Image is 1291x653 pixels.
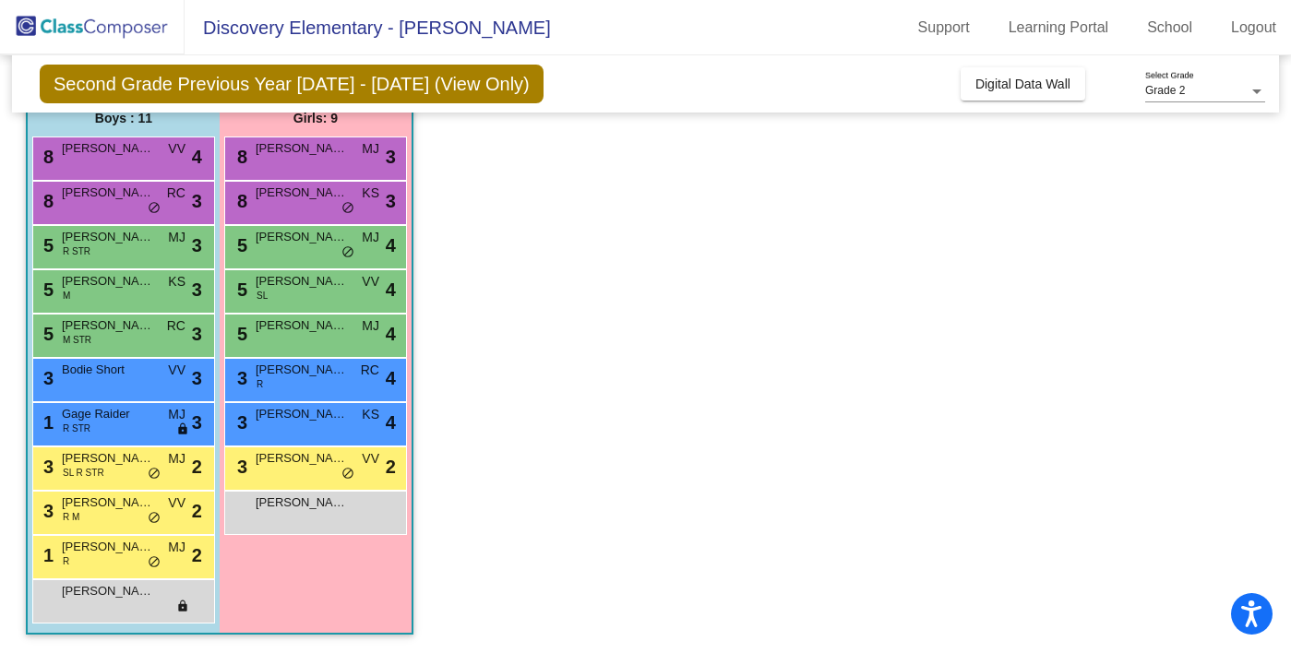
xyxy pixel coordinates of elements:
[1132,13,1207,42] a: School
[256,449,348,468] span: [PERSON_NAME] Grammar
[386,320,396,348] span: 4
[148,555,161,570] span: do_not_disturb_alt
[63,244,90,258] span: R STR
[233,279,247,300] span: 5
[192,143,202,171] span: 4
[362,449,379,469] span: VV
[176,422,189,437] span: lock
[192,453,202,481] span: 2
[233,235,247,255] span: 5
[39,457,54,477] span: 3
[62,493,154,512] span: [PERSON_NAME]
[168,361,185,380] span: VV
[903,13,985,42] a: Support
[39,235,54,255] span: 5
[62,184,154,202] span: [PERSON_NAME]
[386,143,396,171] span: 3
[233,412,247,433] span: 3
[362,228,379,247] span: MJ
[62,272,154,291] span: [PERSON_NAME]
[62,405,154,423] span: Gage Raider
[176,600,189,614] span: lock
[62,316,154,335] span: [PERSON_NAME]
[362,405,379,424] span: KS
[386,409,396,436] span: 4
[233,457,247,477] span: 3
[39,147,54,167] span: 8
[192,187,202,215] span: 3
[961,67,1085,101] button: Digital Data Wall
[362,272,379,291] span: VV
[192,541,202,569] span: 2
[994,13,1124,42] a: Learning Portal
[39,412,54,433] span: 1
[233,191,247,211] span: 8
[192,497,202,525] span: 2
[148,201,161,216] span: do_not_disturb_alt
[1216,13,1291,42] a: Logout
[168,538,185,557] span: MJ
[256,493,348,512] span: [PERSON_NAME]
[62,538,154,556] span: [PERSON_NAME]
[362,184,379,203] span: KS
[62,449,154,468] span: [PERSON_NAME]
[975,77,1070,91] span: Digital Data Wall
[1145,84,1185,97] span: Grade 2
[62,582,154,600] span: [PERSON_NAME]
[168,405,185,424] span: MJ
[148,467,161,481] span: do_not_disturb_alt
[233,368,247,388] span: 3
[63,466,104,480] span: SL R STR
[256,184,348,202] span: [PERSON_NAME]
[192,276,202,303] span: 3
[63,289,70,303] span: M
[256,361,348,379] span: [PERSON_NAME]
[341,245,354,260] span: do_not_disturb_alt
[362,316,379,336] span: MJ
[192,232,202,259] span: 3
[386,364,396,392] span: 4
[62,139,154,158] span: [PERSON_NAME]
[168,228,185,247] span: MJ
[63,333,91,347] span: M STR
[386,187,396,215] span: 3
[168,493,185,513] span: VV
[39,501,54,521] span: 3
[63,554,69,568] span: R
[386,453,396,481] span: 2
[39,279,54,300] span: 5
[386,232,396,259] span: 4
[192,409,202,436] span: 3
[168,272,185,291] span: KS
[362,139,379,159] span: MJ
[341,467,354,481] span: do_not_disturb_alt
[220,100,412,137] div: Girls: 9
[148,511,161,526] span: do_not_disturb_alt
[39,324,54,344] span: 5
[62,361,154,379] span: Bodie Short
[63,421,90,435] span: R STR
[28,100,220,137] div: Boys : 11
[168,139,185,159] span: VV
[386,276,396,303] span: 4
[62,228,154,246] span: [PERSON_NAME]
[256,228,348,246] span: [PERSON_NAME]
[257,289,268,303] span: SL
[233,147,247,167] span: 8
[167,316,185,336] span: RC
[192,320,202,348] span: 3
[361,361,379,380] span: RC
[168,449,185,469] span: MJ
[39,545,54,565] span: 1
[256,405,348,423] span: [PERSON_NAME]
[256,316,348,335] span: [PERSON_NAME]
[39,368,54,388] span: 3
[341,201,354,216] span: do_not_disturb_alt
[40,65,544,103] span: Second Grade Previous Year [DATE] - [DATE] (View Only)
[39,191,54,211] span: 8
[257,377,263,391] span: R
[63,510,79,524] span: R M
[256,272,348,291] span: [PERSON_NAME]
[185,13,551,42] span: Discovery Elementary - [PERSON_NAME]
[192,364,202,392] span: 3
